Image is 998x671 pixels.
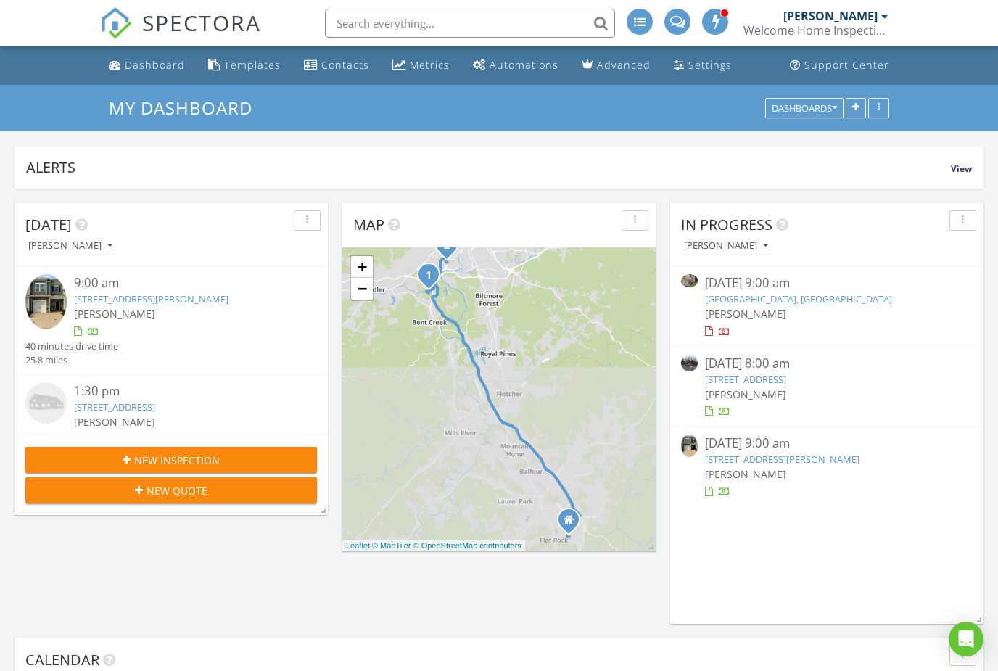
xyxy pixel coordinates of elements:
[681,236,771,256] button: [PERSON_NAME]
[765,98,844,118] button: Dashboards
[490,58,558,72] div: Automations
[804,58,889,72] div: Support Center
[783,9,878,23] div: [PERSON_NAME]
[705,387,786,401] span: [PERSON_NAME]
[949,622,983,656] div: Open Intercom Messenger
[387,52,455,79] a: Metrics
[372,541,411,550] a: © MapTiler
[569,519,577,528] div: 219 B Street, East Flat Rock North Carolina 28726
[202,52,286,79] a: Templates
[576,52,656,79] a: Advanced
[74,274,293,292] div: 9:00 am
[681,435,698,457] img: 9377878%2Fcover_photos%2FLLg8j7cYMwqVkuVMRyWx%2Fsmall.9377878-1756390221814
[681,355,698,371] img: streetview
[25,650,99,670] span: Calendar
[74,415,155,429] span: [PERSON_NAME]
[772,103,837,113] div: Dashboards
[705,453,859,466] a: [STREET_ADDRESS][PERSON_NAME]
[103,52,191,79] a: Dashboard
[426,271,432,281] i: 1
[346,541,370,550] a: Leaflet
[705,435,948,453] div: [DATE] 9:00 am
[74,400,155,413] a: [STREET_ADDRESS]
[447,244,455,253] div: 140 State St, Asheville, NC 28806
[353,215,384,234] span: Map
[28,241,112,251] div: [PERSON_NAME]
[74,307,155,321] span: [PERSON_NAME]
[668,52,738,79] a: Settings
[109,96,265,120] a: My Dashboard
[25,382,67,424] img: house-placeholder-square-ca63347ab8c70e15b013bc22427d3df0f7f082c62ce06d78aee8ec4e70df452f.jpg
[444,241,450,251] i: 2
[25,339,118,353] div: 40 minutes drive time
[684,241,768,251] div: [PERSON_NAME]
[467,52,564,79] a: Automations (Advanced)
[705,274,948,292] div: [DATE] 9:00 am
[410,58,450,72] div: Metrics
[25,477,317,503] button: New Quote
[25,215,72,234] span: [DATE]
[74,292,228,305] a: [STREET_ADDRESS][PERSON_NAME]
[351,278,373,300] a: Zoom out
[743,23,888,38] div: Welcome Home Inspections, LLC.
[681,274,973,339] a: [DATE] 9:00 am [GEOGRAPHIC_DATA], [GEOGRAPHIC_DATA] [PERSON_NAME]
[134,453,220,468] span: New Inspection
[25,382,317,475] a: 1:30 pm [STREET_ADDRESS] [PERSON_NAME] 9 minutes drive time 3.6 miles
[25,274,67,329] img: 9377878%2Fcover_photos%2FLLg8j7cYMwqVkuVMRyWx%2Fsmall.9377878-1756390221814
[351,256,373,278] a: Zoom in
[705,292,892,305] a: [GEOGRAPHIC_DATA], [GEOGRAPHIC_DATA]
[681,274,698,287] img: 9361911%2Fcover_photos%2F1a8IMsr0BidjF5ygWJHa%2Fsmall.9361911-1756377272118
[224,58,281,72] div: Templates
[25,447,317,473] button: New Inspection
[100,20,261,50] a: SPECTORA
[321,58,369,72] div: Contacts
[951,162,972,175] span: View
[147,483,207,498] span: New Quote
[413,541,521,550] a: © OpenStreetMap contributors
[325,9,615,38] input: Search everything...
[100,7,132,39] img: The Best Home Inspection Software - Spectora
[784,52,895,79] a: Support Center
[705,373,786,386] a: [STREET_ADDRESS]
[681,215,772,234] span: In Progress
[142,7,261,38] span: SPECTORA
[429,274,437,283] div: 607 Santa Clara Dr, Asheville, NC 28806
[25,236,115,256] button: [PERSON_NAME]
[705,355,948,373] div: [DATE] 8:00 am
[25,353,118,367] div: 25.8 miles
[74,382,293,400] div: 1:30 pm
[705,467,786,481] span: [PERSON_NAME]
[681,435,973,499] a: [DATE] 9:00 am [STREET_ADDRESS][PERSON_NAME] [PERSON_NAME]
[342,540,525,552] div: |
[26,157,951,177] div: Alerts
[125,58,185,72] div: Dashboard
[298,52,375,79] a: Contacts
[25,274,317,367] a: 9:00 am [STREET_ADDRESS][PERSON_NAME] [PERSON_NAME] 40 minutes drive time 25.8 miles
[705,307,786,321] span: [PERSON_NAME]
[681,355,973,419] a: [DATE] 8:00 am [STREET_ADDRESS] [PERSON_NAME]
[597,58,651,72] div: Advanced
[688,58,732,72] div: Settings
